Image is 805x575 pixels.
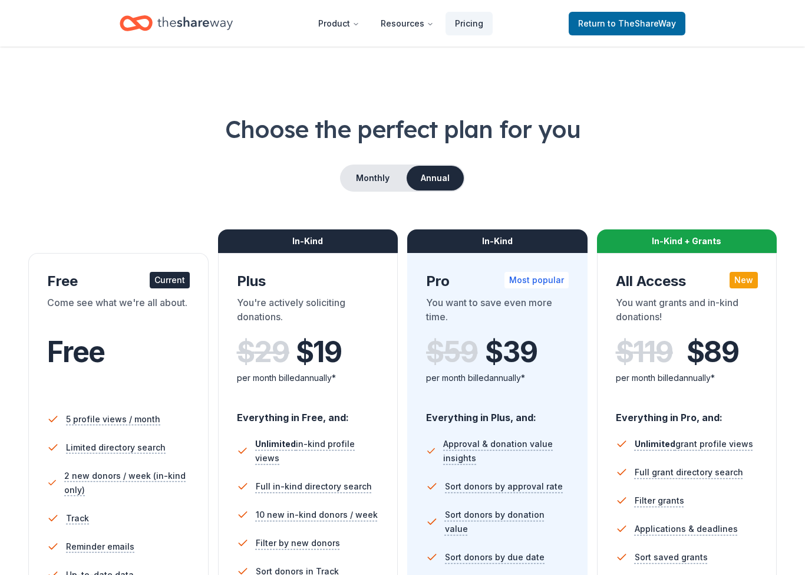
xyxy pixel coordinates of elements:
span: Sort donors by approval rate [445,479,563,494]
span: 10 new in-kind donors / week [256,508,378,522]
span: Return [578,17,676,31]
div: per month billed annually* [237,371,380,385]
span: grant profile views [635,439,753,449]
div: You want grants and in-kind donations! [616,295,758,328]
span: $ 89 [687,336,739,369]
a: Pricing [446,12,493,35]
span: Reminder emails [66,540,134,554]
nav: Main [309,9,493,37]
a: Returnto TheShareWay [569,12,685,35]
span: 5 profile views / month [66,412,160,426]
button: Resources [371,12,443,35]
span: 2 new donors / week (in-kind only) [64,469,189,497]
span: Filter by new donors [256,536,340,550]
div: You're actively soliciting donations. [237,295,380,328]
div: In-Kind [218,229,398,253]
span: Filter grants [635,494,684,508]
div: Come see what we're all about. [47,295,190,328]
span: $ 39 [485,336,537,369]
div: Plus [237,272,380,291]
div: Everything in Pro, and: [616,400,758,425]
div: Everything in Plus, and: [426,400,569,425]
span: Sort donors by donation value [445,508,569,536]
div: Pro [426,272,569,291]
span: Limited directory search [66,441,166,455]
span: Sort saved grants [635,550,708,564]
button: Monthly [341,166,404,190]
span: Unlimited [635,439,675,449]
div: All Access [616,272,758,291]
span: Free [47,334,105,369]
div: New [730,272,758,288]
span: to TheShareWay [608,18,676,28]
span: $ 19 [296,336,342,369]
span: Track [66,511,89,525]
span: Unlimited [255,439,296,449]
span: Full grant directory search [635,465,743,479]
div: In-Kind + Grants [597,229,777,253]
span: in-kind profile views [255,439,355,463]
span: Applications & deadlines [635,522,738,536]
button: Product [309,12,369,35]
div: per month billed annually* [616,371,758,385]
div: Free [47,272,190,291]
span: Full in-kind directory search [256,479,372,494]
div: Current [150,272,190,288]
span: Approval & donation value insights [443,437,568,465]
div: Most popular [504,272,569,288]
div: Everything in Free, and: [237,400,380,425]
a: Home [120,9,233,37]
div: per month billed annually* [426,371,569,385]
div: You want to save even more time. [426,295,569,328]
span: Sort donors by due date [445,550,545,564]
h1: Choose the perfect plan for you [28,113,777,146]
div: In-Kind [407,229,588,253]
button: Annual [407,166,464,190]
